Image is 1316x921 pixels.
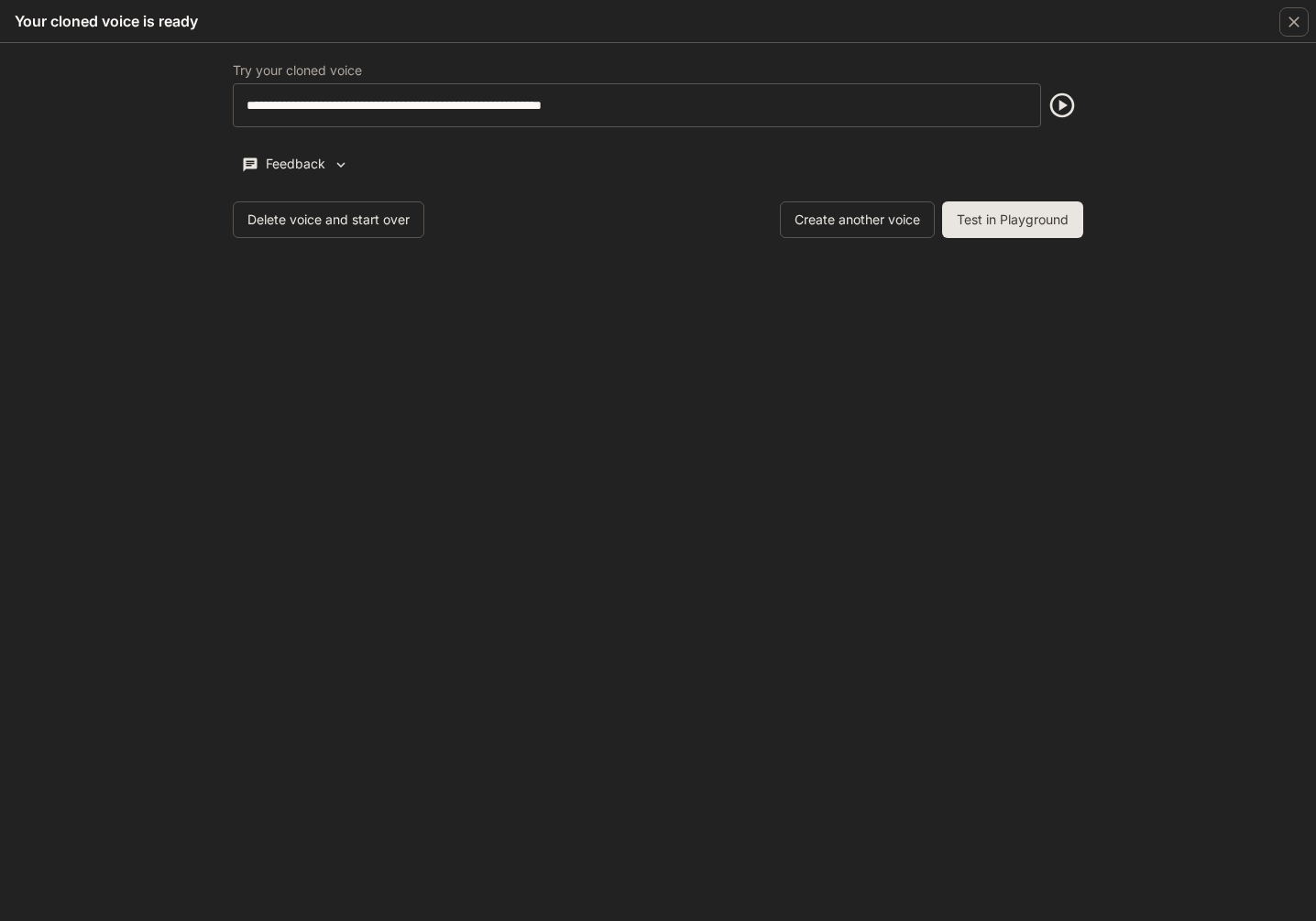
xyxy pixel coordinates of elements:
p: Try your cloned voice [233,64,362,77]
button: Test in Playground [942,201,1083,238]
button: Create another voice [780,201,935,238]
h5: Your cloned voice is ready [15,11,198,31]
button: Feedback [233,149,357,179]
button: Delete voice and start over [233,201,424,238]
